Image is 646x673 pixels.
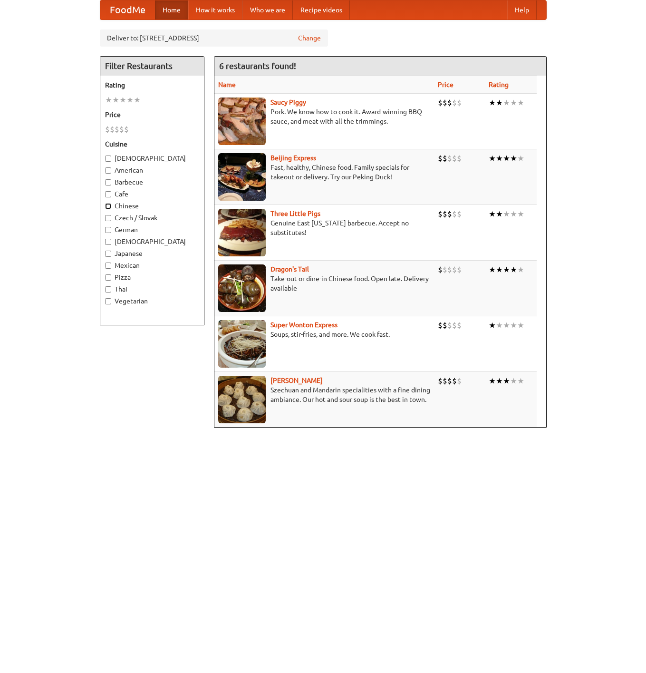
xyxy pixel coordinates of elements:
[105,249,199,258] label: Japanese
[105,274,111,281] input: Pizza
[270,210,320,217] b: Three Little Pigs
[517,320,524,331] li: ★
[447,376,452,386] li: $
[105,139,199,149] h5: Cuisine
[105,251,111,257] input: Japanese
[218,385,431,404] p: Szechuan and Mandarin specialities with a fine dining ambiance. Our hot and sour soup is the best...
[124,124,129,135] li: $
[105,239,111,245] input: [DEMOGRAPHIC_DATA]
[510,264,517,275] li: ★
[105,227,111,233] input: German
[219,61,296,70] ng-pluralize: 6 restaurants found!
[105,95,112,105] li: ★
[452,376,457,386] li: $
[119,95,126,105] li: ★
[510,320,517,331] li: ★
[105,284,199,294] label: Thai
[447,264,452,275] li: $
[155,0,188,20] a: Home
[119,124,124,135] li: $
[105,167,111,174] input: American
[105,213,199,223] label: Czech / Slovak
[105,203,111,209] input: Chinese
[457,264,462,275] li: $
[510,209,517,219] li: ★
[105,110,199,119] h5: Price
[105,124,110,135] li: $
[507,0,537,20] a: Help
[438,209,443,219] li: $
[218,107,431,126] p: Pork. We know how to cook it. Award-winning BBQ sauce, and meat with all the trimmings.
[218,153,266,201] img: beijing.jpg
[447,209,452,219] li: $
[496,153,503,164] li: ★
[447,153,452,164] li: $
[517,153,524,164] li: ★
[489,81,509,88] a: Rating
[438,376,443,386] li: $
[100,0,155,20] a: FoodMe
[270,98,306,106] a: Saucy Piggy
[438,81,453,88] a: Price
[105,273,199,282] label: Pizza
[298,33,321,43] a: Change
[100,29,328,47] div: Deliver to: [STREET_ADDRESS]
[452,264,457,275] li: $
[105,237,199,246] label: [DEMOGRAPHIC_DATA]
[457,376,462,386] li: $
[105,154,199,163] label: [DEMOGRAPHIC_DATA]
[105,189,199,199] label: Cafe
[105,177,199,187] label: Barbecue
[105,215,111,221] input: Czech / Slovak
[218,163,431,182] p: Fast, healthy, Chinese food. Family specials for takeout or delivery. Try our Peking Duck!
[105,156,111,162] input: [DEMOGRAPHIC_DATA]
[218,209,266,256] img: littlepigs.jpg
[105,296,199,306] label: Vegetarian
[510,376,517,386] li: ★
[452,153,457,164] li: $
[443,98,447,108] li: $
[134,95,141,105] li: ★
[270,377,323,384] a: [PERSON_NAME]
[496,209,503,219] li: ★
[517,209,524,219] li: ★
[503,376,510,386] li: ★
[489,264,496,275] li: ★
[100,57,204,76] h4: Filter Restaurants
[270,321,337,329] b: Super Wonton Express
[242,0,293,20] a: Who we are
[443,376,447,386] li: $
[438,98,443,108] li: $
[188,0,242,20] a: How it works
[270,154,316,162] a: Beijing Express
[270,265,309,273] b: Dragon's Tail
[496,264,503,275] li: ★
[457,153,462,164] li: $
[517,98,524,108] li: ★
[443,320,447,331] li: $
[503,320,510,331] li: ★
[105,179,111,185] input: Barbecue
[452,320,457,331] li: $
[457,320,462,331] li: $
[218,81,236,88] a: Name
[503,98,510,108] li: ★
[105,191,111,197] input: Cafe
[447,98,452,108] li: $
[503,264,510,275] li: ★
[489,376,496,386] li: ★
[452,98,457,108] li: $
[489,153,496,164] li: ★
[438,153,443,164] li: $
[443,264,447,275] li: $
[218,320,266,368] img: superwonton.jpg
[489,209,496,219] li: ★
[452,209,457,219] li: $
[218,264,266,312] img: dragon.jpg
[105,225,199,234] label: German
[115,124,119,135] li: $
[503,153,510,164] li: ★
[105,298,111,304] input: Vegetarian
